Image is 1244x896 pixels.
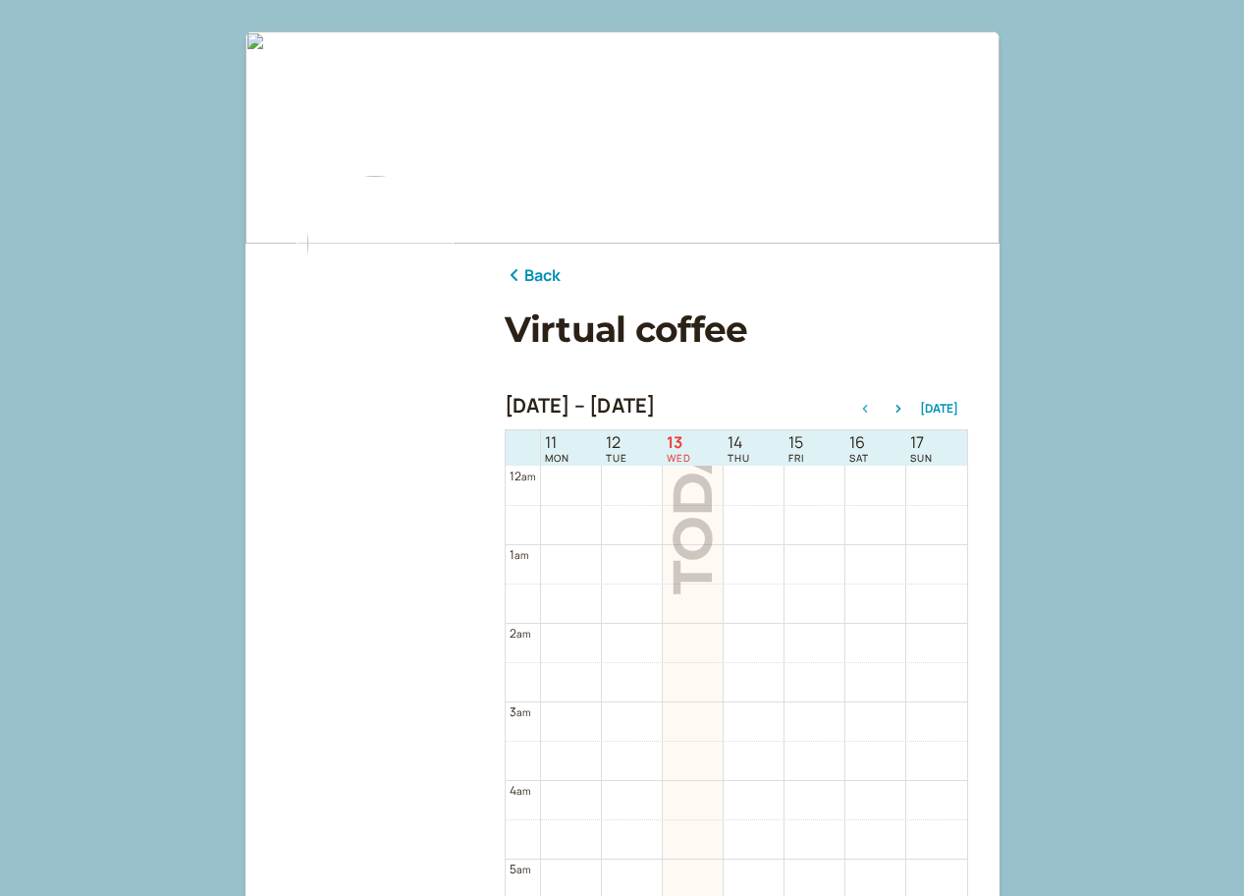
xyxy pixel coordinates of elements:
[788,433,804,452] span: 15
[849,452,869,464] span: SAT
[505,394,656,418] h2: [DATE] – [DATE]
[516,705,530,719] span: am
[545,452,569,464] span: MON
[663,431,695,466] a: August 13, 2025
[510,702,531,721] div: 3
[545,433,569,452] span: 11
[910,452,933,464] span: SUN
[510,545,529,564] div: 1
[510,624,531,643] div: 2
[521,470,535,483] span: am
[845,431,873,466] a: August 16, 2025
[510,467,536,485] div: 12
[516,627,530,641] span: am
[667,452,691,464] span: WED
[606,433,627,452] span: 12
[910,433,933,452] span: 17
[505,308,968,351] h1: Virtual coffee
[516,863,530,876] span: am
[602,431,631,466] a: August 12, 2025
[667,433,691,452] span: 13
[906,431,937,466] a: August 17, 2025
[728,433,750,452] span: 14
[606,452,627,464] span: TUE
[510,860,531,878] div: 5
[784,431,808,466] a: August 15, 2025
[516,784,530,798] span: am
[514,548,528,562] span: am
[541,431,573,466] a: August 11, 2025
[505,263,562,289] a: Back
[510,781,531,800] div: 4
[920,402,958,416] button: [DATE]
[728,452,750,464] span: THU
[724,431,754,466] a: August 14, 2025
[788,452,804,464] span: FRI
[849,433,869,452] span: 16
